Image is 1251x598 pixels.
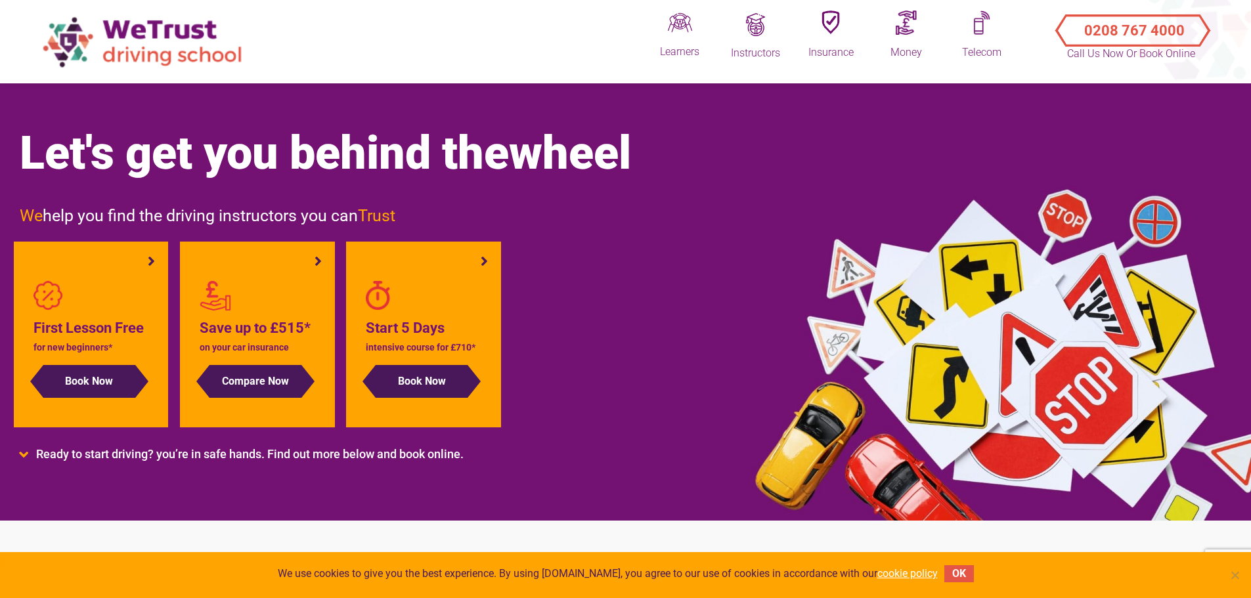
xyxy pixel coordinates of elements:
[949,45,1015,60] div: Telecom
[20,447,1043,461] li: Ready to start driving? you’re in safe hands. Find out more below and book online.
[822,11,840,35] img: Insuranceq.png
[366,342,475,352] span: intensive course for £710*
[20,126,631,180] span: Let's get you behind the
[366,281,389,310] img: stopwatch-regular.png
[278,566,938,581] span: We use cookies to give you the best experience. By using [DOMAIN_NAME], you agree to our use of c...
[43,365,135,398] button: Book Now
[877,567,938,580] a: cookie policy
[1044,3,1218,49] a: Call Us Now or Book Online 0208 767 4000
[200,281,315,398] a: Save up to £515* on your car insurance Compare Now
[722,46,788,60] div: Instructors
[200,281,231,310] img: red-personal-loans2.png
[744,13,767,36] img: Trainingq.png
[209,365,301,398] button: Compare Now
[33,7,256,76] img: wetrust-ds-logo.png
[33,342,112,352] span: for new beginners*
[33,317,149,339] h4: First Lesson Free
[366,317,481,339] h4: Start 5 Days
[1228,568,1241,582] span: No
[668,11,692,35] img: Driveq.png
[798,45,864,60] div: Insurance
[376,365,468,398] button: Book Now
[200,317,315,339] h4: Save up to £515*
[1061,11,1202,37] button: Call Us Now or Book Online
[358,206,395,225] span: Trust
[509,126,631,180] span: wheel
[647,45,713,59] div: Learners
[1066,46,1197,62] p: Call Us Now or Book Online
[33,281,149,398] a: First Lesson Free for new beginners* Book Now
[366,281,481,398] a: Start 5 Days intensive course for £710* Book Now
[200,342,289,352] span: on your car insurance
[944,565,974,582] button: OK
[896,11,917,35] img: Moneyq.png
[973,11,991,35] img: Mobileq.png
[33,281,63,310] img: badge-percent-light.png
[873,45,939,60] div: Money
[20,206,395,225] span: help you find the driving instructors you can
[20,206,43,225] span: We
